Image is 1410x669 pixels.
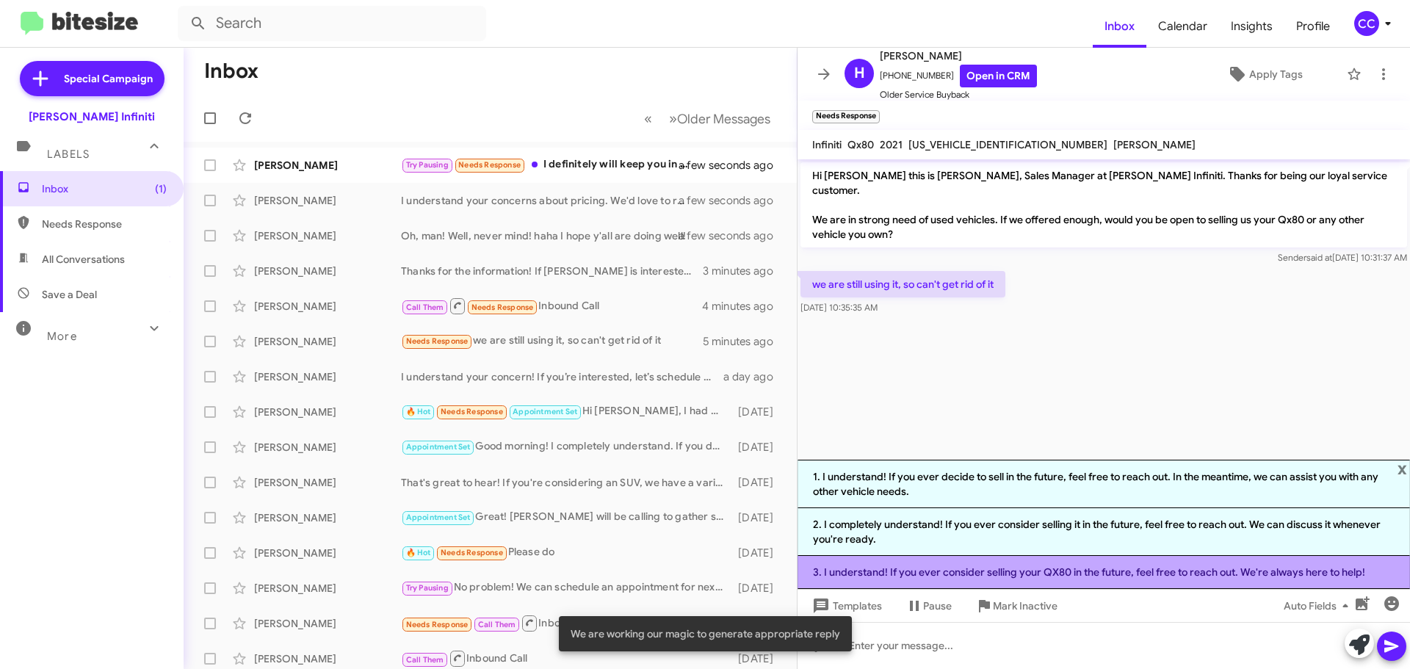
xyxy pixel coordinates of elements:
[703,334,785,349] div: 5 minutes ago
[880,47,1037,65] span: [PERSON_NAME]
[644,109,652,128] span: «
[254,546,401,560] div: [PERSON_NAME]
[963,593,1069,619] button: Mark Inactive
[406,303,444,312] span: Call Them
[1189,61,1339,87] button: Apply Tags
[441,407,503,416] span: Needs Response
[894,593,963,619] button: Pause
[401,509,731,526] div: Great! [PERSON_NAME] will be calling to gather some information.
[1354,11,1379,36] div: CC
[254,264,401,278] div: [PERSON_NAME]
[731,510,785,525] div: [DATE]
[697,228,785,243] div: a few seconds ago
[1284,5,1342,48] a: Profile
[960,65,1037,87] a: Open in CRM
[401,156,697,173] div: I definitely will keep you in mind, thank you.
[20,61,164,96] a: Special Campaign
[1306,252,1332,263] span: said at
[401,228,697,243] div: Oh, man! Well, never mind! haha I hope y'all are doing well!
[254,440,401,455] div: [PERSON_NAME]
[254,475,401,490] div: [PERSON_NAME]
[254,581,401,596] div: [PERSON_NAME]
[178,6,486,41] input: Search
[800,271,1005,297] p: we are still using it, so can't get rid of it
[401,403,731,420] div: Hi [PERSON_NAME], I had a couple of questions on the warranty on the bumper-to-bumper. What does ...
[401,193,697,208] div: I understand your concerns about pricing. We'd love to reassess your vehicle. Would you be willin...
[64,71,153,86] span: Special Campaign
[731,475,785,490] div: [DATE]
[660,104,779,134] button: Next
[636,104,779,134] nav: Page navigation example
[697,158,785,173] div: a few seconds ago
[731,405,785,419] div: [DATE]
[254,228,401,243] div: [PERSON_NAME]
[401,369,723,384] div: I understand your concern! If you’re interested, let’s schedule a time for us to discuss your veh...
[254,369,401,384] div: [PERSON_NAME]
[798,556,1410,589] li: 3. I understand! If you ever consider selling your QX80 in the future, feel free to reach out. We...
[401,475,731,490] div: That's great to hear! If you're considering an SUV, we have a variety of options. Would you like ...
[254,616,401,631] div: [PERSON_NAME]
[923,593,952,619] span: Pause
[669,109,677,128] span: »
[406,548,431,557] span: 🔥 Hot
[1398,460,1407,477] span: x
[697,193,785,208] div: a few seconds ago
[1146,5,1219,48] a: Calendar
[47,148,90,161] span: Labels
[401,614,731,632] div: Inbound Call
[406,442,471,452] span: Appointment Set
[731,440,785,455] div: [DATE]
[880,87,1037,102] span: Older Service Buyback
[723,369,785,384] div: a day ago
[42,287,97,302] span: Save a Deal
[401,264,703,278] div: Thanks for the information! If [PERSON_NAME] is interested in selling her 2023 QX60, I can help s...
[800,162,1407,247] p: Hi [PERSON_NAME] this is [PERSON_NAME], Sales Manager at [PERSON_NAME] Infiniti. Thanks for being...
[1342,11,1394,36] button: CC
[406,620,469,629] span: Needs Response
[1093,5,1146,48] a: Inbox
[800,302,878,313] span: [DATE] 10:35:35 AM
[880,65,1037,87] span: [PHONE_NUMBER]
[1272,593,1366,619] button: Auto Fields
[401,438,731,455] div: Good morning! I completely understand. If you decide to sell your vehicle in the future, let me k...
[1113,138,1196,151] span: [PERSON_NAME]
[571,626,840,641] span: We are working our magic to generate appropriate reply
[401,297,702,315] div: Inbound Call
[254,334,401,349] div: [PERSON_NAME]
[406,583,449,593] span: Try Pausing
[204,59,258,83] h1: Inbox
[1219,5,1284,48] a: Insights
[471,303,534,312] span: Needs Response
[406,160,449,170] span: Try Pausing
[809,593,882,619] span: Templates
[254,405,401,419] div: [PERSON_NAME]
[798,508,1410,556] li: 2. I completely understand! If you ever consider selling it in the future, feel free to reach out...
[702,299,785,314] div: 4 minutes ago
[42,252,125,267] span: All Conversations
[458,160,521,170] span: Needs Response
[731,581,785,596] div: [DATE]
[478,620,516,629] span: Call Them
[513,407,577,416] span: Appointment Set
[798,593,894,619] button: Templates
[401,544,731,561] div: Please do
[406,407,431,416] span: 🔥 Hot
[42,217,167,231] span: Needs Response
[908,138,1107,151] span: [US_VEHICLE_IDENTIFICATION_NUMBER]
[254,651,401,666] div: [PERSON_NAME]
[254,158,401,173] div: [PERSON_NAME]
[677,111,770,127] span: Older Messages
[42,181,167,196] span: Inbox
[401,579,731,596] div: No problem! We can schedule an appointment for next week. Just let me know what day and time work...
[880,138,903,151] span: 2021
[847,138,874,151] span: Qx80
[406,655,444,665] span: Call Them
[1278,252,1407,263] span: Sender [DATE] 10:31:37 AM
[731,546,785,560] div: [DATE]
[854,62,865,85] span: H
[1284,593,1354,619] span: Auto Fields
[812,138,842,151] span: Infiniti
[254,299,401,314] div: [PERSON_NAME]
[401,333,703,350] div: we are still using it, so can't get rid of it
